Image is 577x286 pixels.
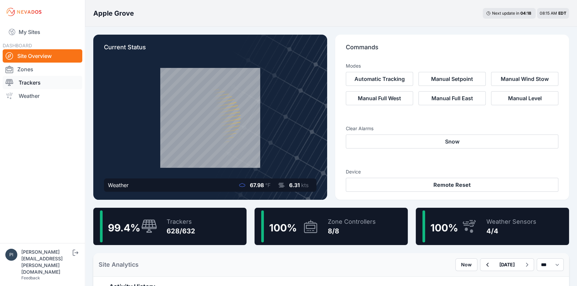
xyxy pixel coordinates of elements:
[486,226,536,236] div: 4/4
[491,72,558,86] button: Manual Wind Stow
[93,9,134,18] h3: Apple Grove
[346,168,558,175] h3: Device
[3,89,82,103] a: Weather
[108,181,129,189] div: Weather
[346,72,413,86] button: Automatic Tracking
[3,76,82,89] a: Trackers
[3,63,82,76] a: Zones
[269,222,297,234] span: 100 %
[346,43,558,57] p: Commands
[346,135,558,148] button: Snow
[167,217,195,226] div: Trackers
[21,275,40,280] a: Feedback
[250,182,264,188] span: 67.98
[5,7,43,17] img: Nevados
[328,217,376,226] div: Zone Controllers
[346,178,558,192] button: Remote Reset
[558,11,566,16] span: EDT
[167,226,195,236] div: 628/632
[346,91,413,105] button: Manual Full West
[494,259,520,271] button: [DATE]
[301,182,308,188] span: kts
[21,249,71,275] div: [PERSON_NAME][EMAIL_ADDRESS][PERSON_NAME][DOMAIN_NAME]
[289,182,300,188] span: 6.31
[491,91,558,105] button: Manual Level
[346,63,361,69] h3: Modes
[108,222,140,234] span: 99.4 %
[265,182,271,188] span: °F
[104,43,316,57] p: Current Status
[492,11,519,16] span: Next update in
[3,24,82,40] a: My Sites
[99,260,139,269] h2: Site Analytics
[3,49,82,63] a: Site Overview
[455,258,477,271] button: Now
[486,217,536,226] div: Weather Sensors
[255,208,408,245] a: 100%Zone Controllers8/8
[93,5,134,22] nav: Breadcrumb
[418,91,486,105] button: Manual Full East
[5,249,17,261] img: piotr.kolodziejczyk@energix-group.com
[3,43,32,48] span: DASHBOARD
[93,208,247,245] a: 99.4%Trackers628/632
[430,222,458,234] span: 100 %
[520,11,532,16] div: 04 : 18
[416,208,569,245] a: 100%Weather Sensors4/4
[540,11,557,16] span: 08:15 AM
[328,226,376,236] div: 8/8
[418,72,486,86] button: Manual Setpoint
[346,125,558,132] h3: Clear Alarms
